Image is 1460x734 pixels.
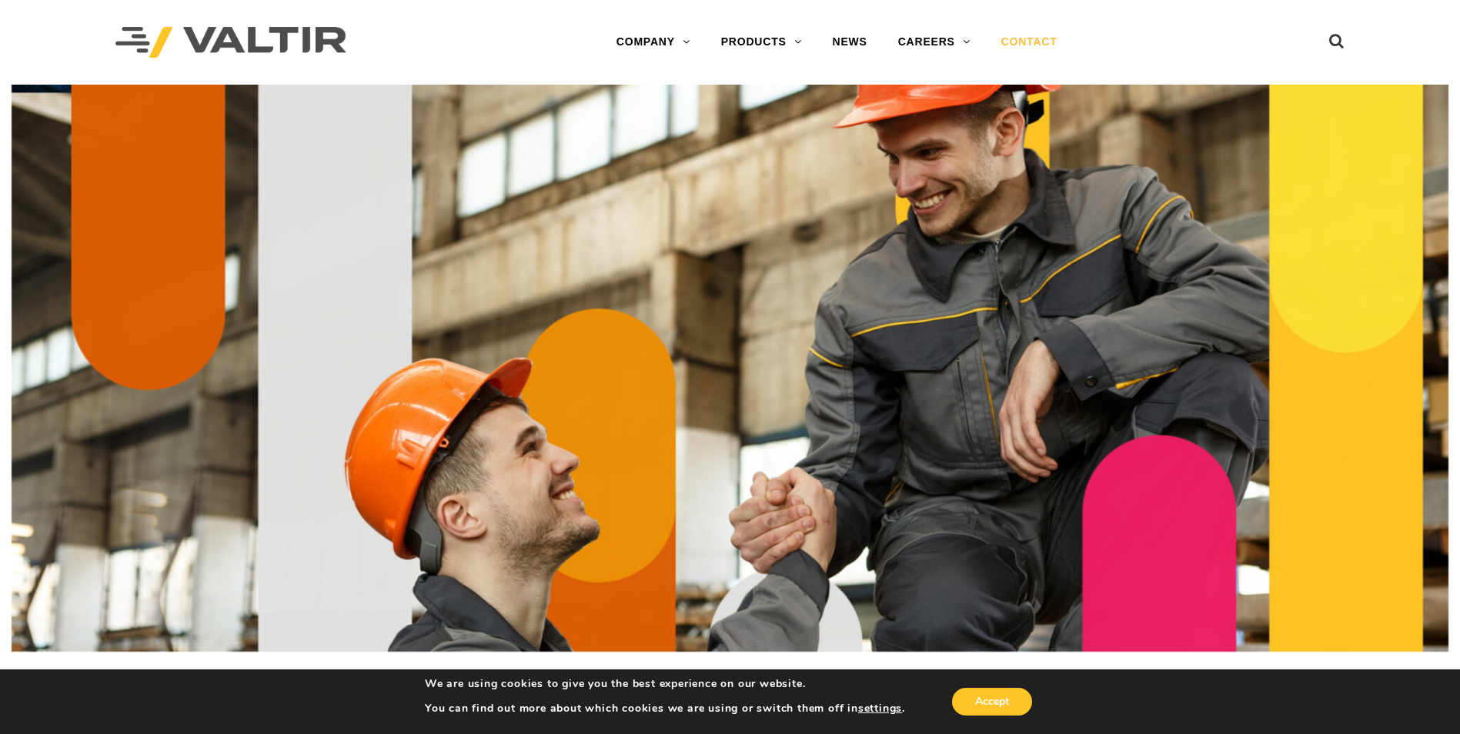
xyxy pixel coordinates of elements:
[425,702,905,716] p: You can find out more about which cookies we are using or switch them off in .
[706,27,817,58] a: PRODUCTS
[425,677,905,691] p: We are using cookies to give you the best experience on our website.
[952,688,1032,716] button: Accept
[883,27,986,58] a: CAREERS
[817,27,883,58] a: NEWS
[115,27,346,58] img: Valtir
[12,85,1448,652] img: Contact_1
[858,702,902,716] button: settings
[986,27,1073,58] a: CONTACT
[601,27,706,58] a: COMPANY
